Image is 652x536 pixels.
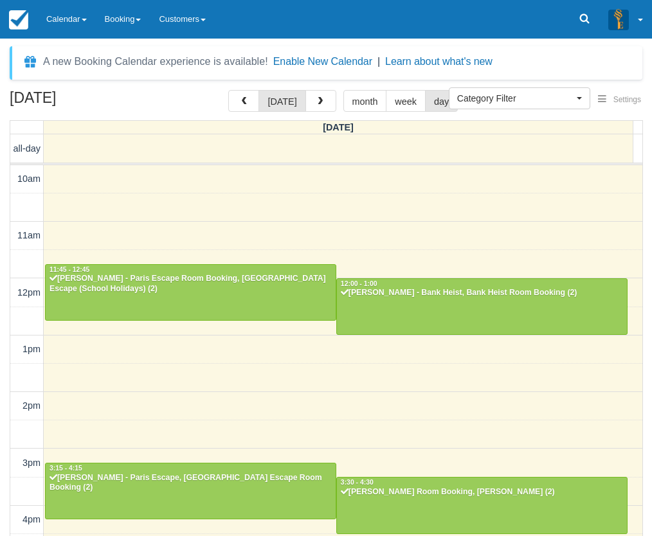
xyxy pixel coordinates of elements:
span: 4pm [23,514,41,524]
a: 12:00 - 1:00[PERSON_NAME] - Bank Heist, Bank Heist Room Booking (2) [336,278,628,335]
span: Settings [613,95,641,104]
div: [PERSON_NAME] - Paris Escape Room Booking, [GEOGRAPHIC_DATA] Escape (School Holidays) (2) [49,274,332,294]
button: Settings [590,91,649,109]
div: [PERSON_NAME] - Bank Heist, Bank Heist Room Booking (2) [340,288,624,298]
span: all-day [14,143,41,154]
span: Category Filter [457,92,574,105]
button: Category Filter [449,87,590,109]
a: 11:45 - 12:45[PERSON_NAME] - Paris Escape Room Booking, [GEOGRAPHIC_DATA] Escape (School Holidays... [45,264,336,321]
span: 11am [17,230,41,240]
img: A3 [608,9,629,30]
button: month [343,90,387,112]
a: 3:30 - 4:30[PERSON_NAME] Room Booking, [PERSON_NAME] (2) [336,477,628,533]
span: 12pm [17,287,41,298]
span: 2pm [23,400,41,411]
span: 12:00 - 1:00 [341,280,377,287]
button: [DATE] [258,90,305,112]
div: A new Booking Calendar experience is available! [43,54,268,69]
div: [PERSON_NAME] - Paris Escape, [GEOGRAPHIC_DATA] Escape Room Booking (2) [49,473,332,494]
a: 3:15 - 4:15[PERSON_NAME] - Paris Escape, [GEOGRAPHIC_DATA] Escape Room Booking (2) [45,463,336,519]
span: 1pm [23,344,41,354]
h2: [DATE] [10,90,172,114]
button: week [386,90,426,112]
button: day [425,90,458,112]
span: 3:30 - 4:30 [341,479,374,486]
span: [DATE] [323,122,354,132]
span: 3:15 - 4:15 [50,465,82,472]
span: | [377,56,380,67]
div: [PERSON_NAME] Room Booking, [PERSON_NAME] (2) [340,487,624,497]
span: 11:45 - 12:45 [50,266,89,273]
a: Learn about what's new [385,56,493,67]
span: 3pm [23,458,41,468]
span: 10am [17,174,41,184]
img: checkfront-main-nav-mini-logo.png [9,10,28,30]
button: Enable New Calendar [273,55,372,68]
